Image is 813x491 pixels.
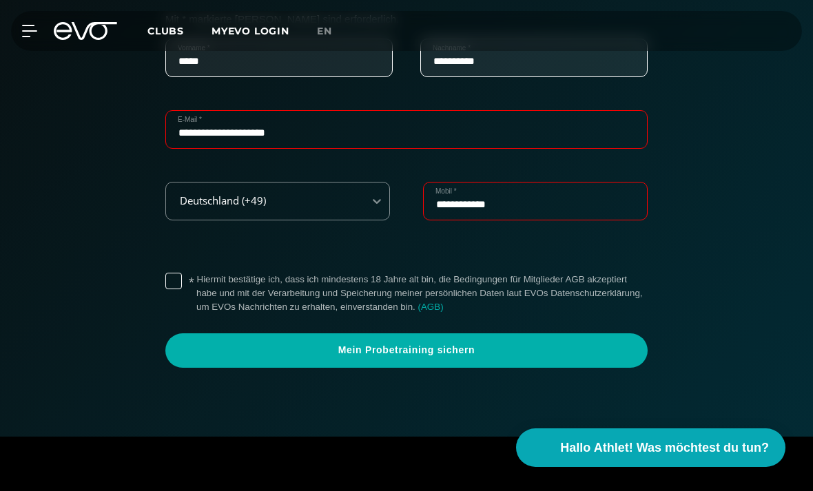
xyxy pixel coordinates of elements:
[317,25,332,37] span: en
[182,344,631,357] span: Mein Probetraining sichern
[516,428,785,467] button: Hallo Athlet! Was möchtest du tun?
[418,302,444,312] a: (AGB)
[147,25,184,37] span: Clubs
[212,25,289,37] a: MYEVO LOGIN
[560,439,769,457] span: Hallo Athlet! Was möchtest du tun?
[317,23,349,39] a: en
[165,333,648,368] a: Mein Probetraining sichern
[147,24,212,37] a: Clubs
[196,273,648,314] label: Hiermit bestätige ich, dass ich mindestens 18 Jahre alt bin, die Bedingungen für Mitglieder AGB a...
[167,195,354,207] div: Deutschland (+49)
